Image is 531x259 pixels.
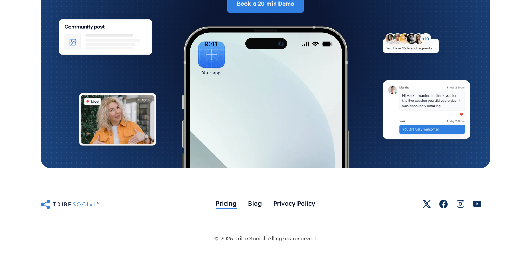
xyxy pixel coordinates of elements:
a: Blog [242,197,268,212]
img: Untitled UI logotext [41,199,99,210]
div: Privacy Policy [273,199,315,207]
img: An illustration of chat [376,75,477,148]
div: Blog [248,199,262,207]
img: An illustration of Community Feed [50,13,162,66]
div: © 2025 Tribe Social. All rights reserved. [214,234,317,242]
a: Pricing [210,197,242,212]
img: An illustration of Live video [72,88,163,154]
a: Untitled UI logotext [41,199,109,210]
div: Pricing [216,199,237,207]
a: Privacy Policy [268,197,321,212]
img: An illustration of New friends requests [376,28,445,61]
